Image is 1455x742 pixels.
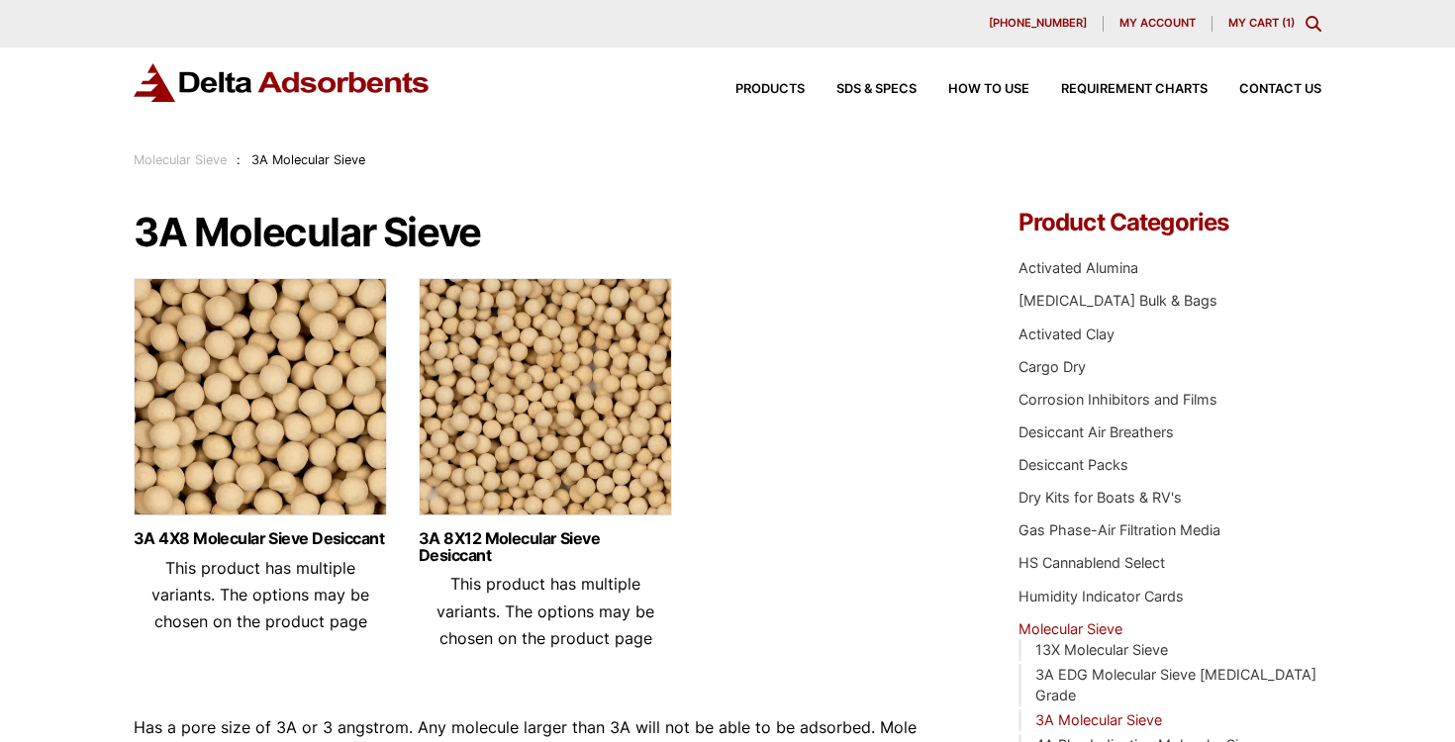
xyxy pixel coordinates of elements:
img: Delta Adsorbents [134,63,431,102]
a: 3A Molecular Sieve [1035,711,1162,728]
span: Requirement Charts [1061,83,1208,96]
span: This product has multiple variants. The options may be chosen on the product page [436,574,654,647]
a: [PHONE_NUMBER] [973,16,1104,32]
a: Dry Kits for Boats & RV's [1018,489,1182,506]
span: 1 [1286,16,1291,30]
a: Products [704,83,805,96]
span: My account [1119,18,1196,29]
a: Desiccant Packs [1018,456,1128,473]
a: Cargo Dry [1018,358,1086,375]
span: Contact Us [1239,83,1321,96]
a: Gas Phase-Air Filtration Media [1018,521,1220,538]
a: 3A EDG Molecular Sieve [MEDICAL_DATA] Grade [1035,666,1316,704]
a: My account [1104,16,1212,32]
a: 3A 8X12 Molecular Sieve Desiccant [419,530,672,564]
span: How to Use [948,83,1029,96]
a: Desiccant Air Breathers [1018,423,1174,440]
h4: Product Categories [1018,211,1321,234]
a: My Cart (1) [1228,16,1295,30]
a: Requirement Charts [1029,83,1208,96]
a: SDS & SPECS [805,83,917,96]
a: [MEDICAL_DATA] Bulk & Bags [1018,292,1217,309]
a: 13X Molecular Sieve [1035,641,1168,658]
a: Activated Clay [1018,325,1115,342]
span: [PHONE_NUMBER] [989,18,1087,29]
a: How to Use [917,83,1029,96]
span: This product has multiple variants. The options may be chosen on the product page [151,558,369,631]
h1: 3A Molecular Sieve [134,211,959,254]
a: Contact Us [1208,83,1321,96]
a: HS Cannablend Select [1018,554,1165,571]
div: Toggle Modal Content [1306,16,1321,32]
a: Molecular Sieve [134,152,227,167]
a: 3A 4X8 Molecular Sieve Desiccant [134,530,387,547]
a: Molecular Sieve [1018,620,1122,637]
a: Humidity Indicator Cards [1018,588,1184,604]
a: Activated Alumina [1018,259,1138,276]
a: Corrosion Inhibitors and Films [1018,391,1217,408]
span: 3A Molecular Sieve [251,152,365,167]
span: Products [735,83,805,96]
span: : [237,152,241,167]
span: SDS & SPECS [836,83,917,96]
